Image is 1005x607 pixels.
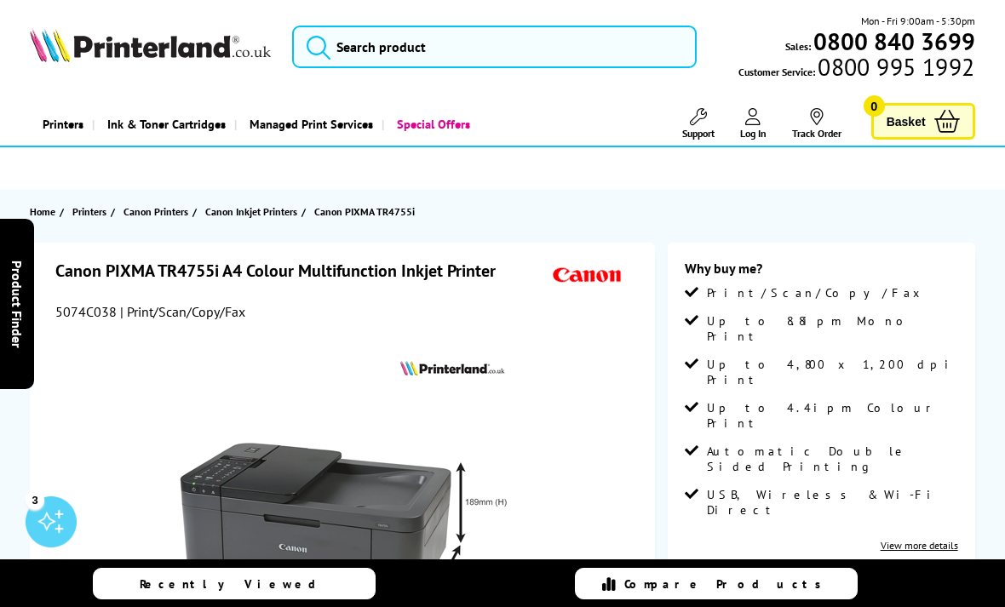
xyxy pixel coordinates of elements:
[811,33,975,49] a: 0800 840 3699
[707,313,958,344] span: Up to 8.8ipm Mono Print
[685,260,958,285] div: Why buy me?
[740,127,767,140] span: Log In
[314,205,415,218] span: Canon PIXMA TR4755i
[785,38,811,54] span: Sales:
[93,568,376,599] a: Recently Viewed
[140,576,333,592] span: Recently Viewed
[205,203,297,220] span: Canon Inkjet Printers
[624,576,830,592] span: Compare Products
[55,260,513,282] h1: Canon PIXMA TR4755i A4 Colour Multifunction Inkjet Printer
[55,303,117,320] span: 5074C038
[30,203,55,220] span: Home
[30,28,271,62] img: Printerland Logo
[738,59,974,80] span: Customer Service:
[864,95,885,117] span: 0
[72,203,111,220] a: Printers
[887,110,926,133] span: Basket
[871,103,975,140] a: Basket 0
[92,102,234,146] a: Ink & Toner Cartridges
[707,400,958,431] span: Up to 4.4ipm Colour Print
[682,127,715,140] span: Support
[72,203,106,220] span: Printers
[205,203,301,220] a: Canon Inkjet Printers
[292,26,697,68] input: Search product
[707,487,958,518] span: USB, Wireless & Wi-Fi Direct
[707,357,958,387] span: Up to 4,800 x 1,200 dpi Print
[9,260,26,347] span: Product Finder
[815,59,974,75] span: 0800 995 1992
[234,102,382,146] a: Managed Print Services
[575,568,858,599] a: Compare Products
[740,108,767,140] a: Log In
[30,203,60,220] a: Home
[120,303,245,320] span: | Print/Scan/Copy/Fax
[861,13,975,29] span: Mon - Fri 9:00am - 5:30pm
[881,539,958,552] a: View more details
[813,26,975,57] b: 0800 840 3699
[30,28,271,66] a: Printerland Logo
[707,444,958,474] span: Automatic Double Sided Printing
[548,260,627,291] img: Canon
[382,102,479,146] a: Special Offers
[123,203,192,220] a: Canon Printers
[682,108,715,140] a: Support
[707,285,926,301] span: Print/Scan/Copy/Fax
[123,203,188,220] span: Canon Printers
[26,490,44,509] div: 3
[792,108,841,140] a: Track Order
[30,102,92,146] a: Printers
[107,102,226,146] span: Ink & Toner Cartridges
